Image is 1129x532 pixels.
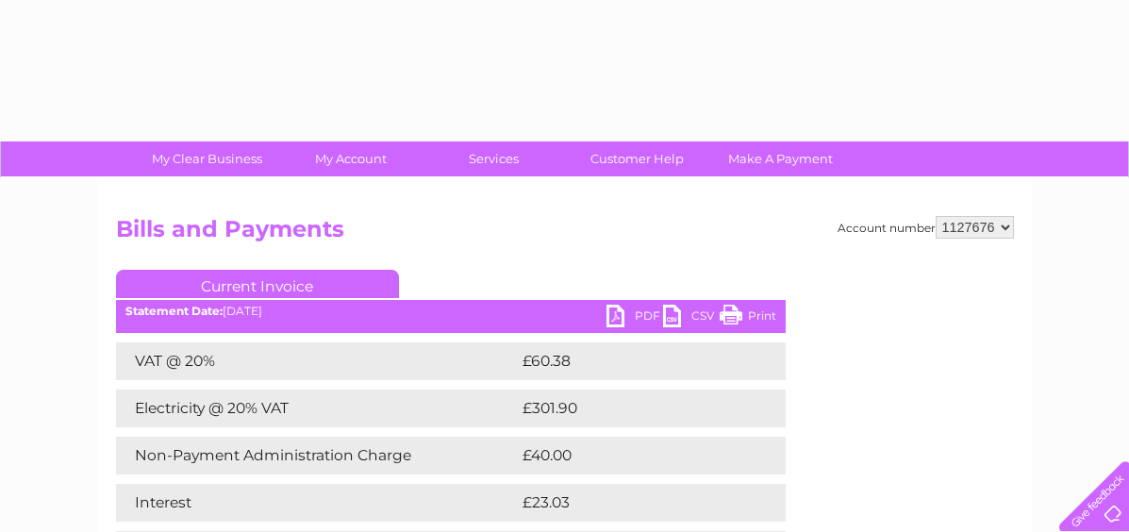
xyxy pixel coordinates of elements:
[518,390,752,427] td: £301.90
[838,216,1014,239] div: Account number
[273,141,428,176] a: My Account
[125,304,223,318] b: Statement Date:
[116,305,786,318] div: [DATE]
[416,141,572,176] a: Services
[559,141,715,176] a: Customer Help
[663,305,720,332] a: CSV
[116,437,518,474] td: Non-Payment Administration Charge
[116,484,518,522] td: Interest
[720,305,776,332] a: Print
[518,484,747,522] td: £23.03
[703,141,858,176] a: Make A Payment
[116,216,1014,252] h2: Bills and Payments
[518,342,748,380] td: £60.38
[116,390,518,427] td: Electricity @ 20% VAT
[518,437,749,474] td: £40.00
[129,141,285,176] a: My Clear Business
[606,305,663,332] a: PDF
[116,270,399,298] a: Current Invoice
[116,342,518,380] td: VAT @ 20%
